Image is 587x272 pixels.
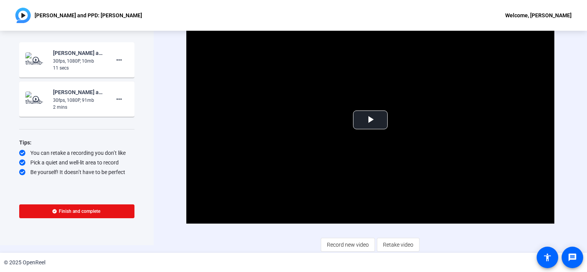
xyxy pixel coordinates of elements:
[53,97,104,104] div: 30fps, 1080P, 91mb
[19,204,134,218] button: Finish and complete
[15,8,31,23] img: OpenReel logo
[25,52,48,68] img: thumb-nail
[25,91,48,107] img: thumb-nail
[32,56,41,64] mat-icon: play_circle_outline
[321,238,375,252] button: Record new video
[53,65,104,71] div: 11 secs
[377,238,420,252] button: Retake video
[35,11,142,20] p: [PERSON_NAME] and PPD: [PERSON_NAME]
[32,95,41,103] mat-icon: play_circle_outline
[543,253,552,262] mat-icon: accessibility
[19,159,134,166] div: Pick a quiet and well-lit area to record
[53,48,104,58] div: [PERSON_NAME] and PPD- [PERSON_NAME] and PPD- [PERSON_NAME]-1754922303091-webcam
[4,259,45,267] div: © 2025 OpenReel
[19,138,134,147] div: Tips:
[114,95,124,104] mat-icon: more_horiz
[53,88,104,97] div: [PERSON_NAME] and PPD- [PERSON_NAME] and PPD- [PERSON_NAME]-1754744909338-webcam
[53,58,104,65] div: 30fps, 1080P, 10mb
[59,208,100,214] span: Finish and complete
[568,253,577,262] mat-icon: message
[19,149,134,157] div: You can retake a recording you don’t like
[114,55,124,65] mat-icon: more_horiz
[19,168,134,176] div: Be yourself! It doesn’t have to be perfect
[505,11,572,20] div: Welcome, [PERSON_NAME]
[353,111,388,129] button: Play Video
[383,237,413,252] span: Retake video
[53,104,104,111] div: 2 mins
[327,237,369,252] span: Record new video
[186,17,555,224] div: Video Player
